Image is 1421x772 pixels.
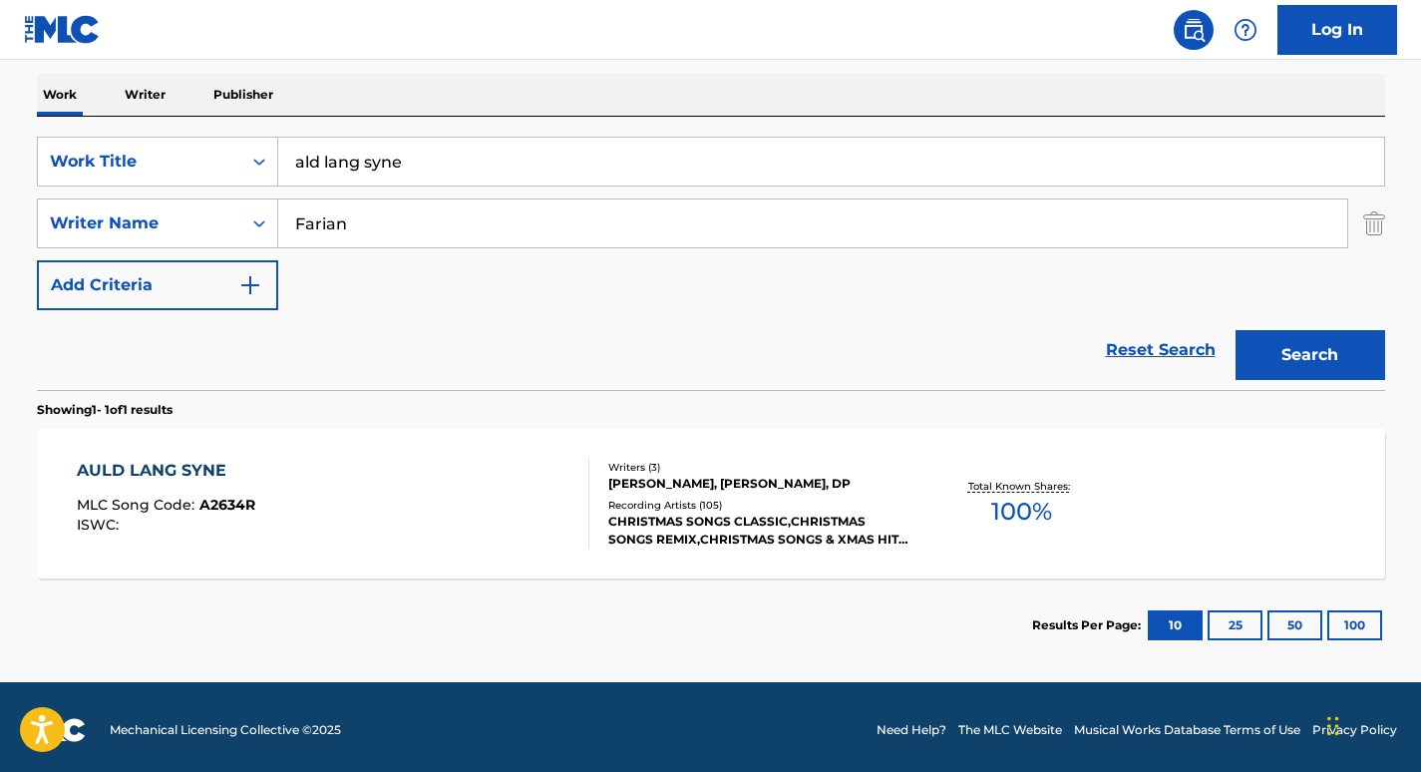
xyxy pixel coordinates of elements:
button: 50 [1267,610,1322,640]
div: AULD LANG SYNE [77,459,255,483]
img: Delete Criterion [1363,198,1385,248]
iframe: Chat Widget [1321,676,1421,772]
a: Log In [1277,5,1397,55]
a: Public Search [1174,10,1214,50]
button: Search [1236,330,1385,380]
a: Musical Works Database Terms of Use [1074,721,1300,739]
form: Search Form [37,137,1385,390]
button: 10 [1148,610,1203,640]
img: help [1234,18,1257,42]
span: 100 % [991,494,1052,530]
img: MLC Logo [24,15,101,44]
div: CHRISTMAS SONGS CLASSIC,CHRISTMAS SONGS REMIX,CHRISTMAS SONGS & XMAS HITS, ALWAYS CHRISTMAS, CHRI... [608,513,909,549]
div: Work Title [50,150,229,174]
span: ISWC : [77,516,124,534]
img: 9d2ae6d4665cec9f34b9.svg [238,273,262,297]
span: Mechanical Licensing Collective © 2025 [110,721,341,739]
p: Showing 1 - 1 of 1 results [37,401,173,419]
span: MLC Song Code : [77,496,199,514]
a: Privacy Policy [1312,721,1397,739]
div: Drag [1327,696,1339,756]
div: Recording Artists ( 105 ) [608,498,909,513]
a: The MLC Website [958,721,1062,739]
p: Writer [119,74,172,116]
p: Total Known Shares: [968,479,1075,494]
button: 100 [1327,610,1382,640]
a: Reset Search [1096,328,1226,372]
button: Add Criteria [37,260,278,310]
p: Work [37,74,83,116]
a: Need Help? [877,721,946,739]
span: A2634R [199,496,255,514]
p: Publisher [207,74,279,116]
div: Writers ( 3 ) [608,460,909,475]
img: search [1182,18,1206,42]
p: Results Per Page: [1032,616,1146,634]
div: Writer Name [50,211,229,235]
div: [PERSON_NAME], [PERSON_NAME], DP [608,475,909,493]
div: Help [1226,10,1265,50]
button: 25 [1208,610,1262,640]
a: AULD LANG SYNEMLC Song Code:A2634RISWC:Writers (3)[PERSON_NAME], [PERSON_NAME], DPRecording Artis... [37,429,1385,579]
